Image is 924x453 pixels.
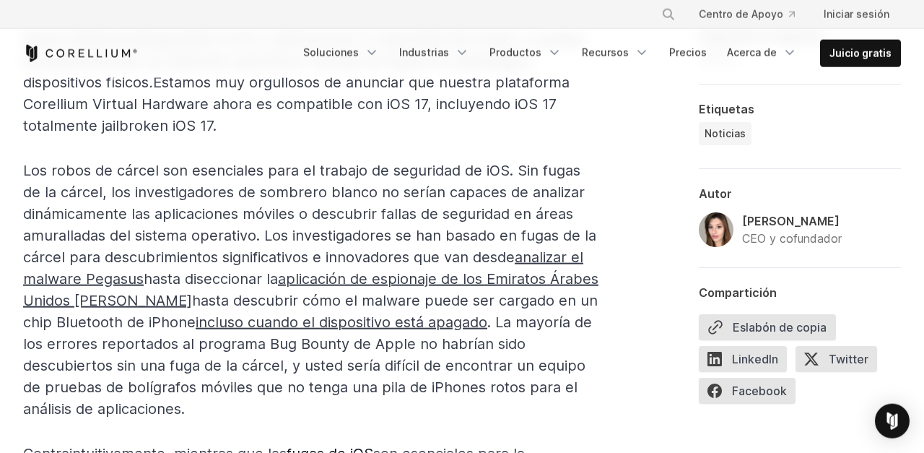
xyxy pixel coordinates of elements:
[699,378,804,410] a: Facebook
[481,40,570,66] a: Productos
[699,314,836,340] button: Eslabón de copia
[796,346,877,372] span: Twitter
[875,404,910,439] div: Abre Intercom Messenger
[699,285,901,300] div: Compartición
[23,270,598,309] a: aplicación de espionaje de los Emiratos Árabes Unidos [PERSON_NAME]
[742,230,842,247] div: CEO y cofundador
[295,40,388,66] a: Soluciones
[149,74,153,91] em: .
[687,1,806,27] a: Centro de Apoyo
[699,122,751,145] a: Noticias
[295,40,901,67] div: Menú de navegación
[812,1,901,27] a: Iniciar sesión
[718,40,806,66] a: Acerca de
[644,1,901,27] div: Menú de navegación
[821,40,900,66] a: Juicio gratis
[699,186,901,201] div: Autor
[699,102,901,116] div: Etiquetas
[705,126,746,141] span: Noticias
[655,1,681,27] button: Búsqueda
[196,314,487,331] a: incluso cuando el dispositivo está apagado
[699,378,796,404] span: Facebook
[796,346,886,378] a: Twitter
[742,212,842,230] div: [PERSON_NAME]
[661,40,715,66] a: Precios
[699,346,787,372] span: LinkedIn
[23,162,598,418] span: Los robos de cárcel son esenciales para el trabajo de seguridad de iOS. Sin fugas de la cárcel, l...
[391,40,478,66] a: Industrias
[699,212,733,247] img: Amanda Gorton
[699,346,796,378] a: LinkedIn
[23,45,138,62] a: Corellium Home
[573,40,658,66] a: Recursos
